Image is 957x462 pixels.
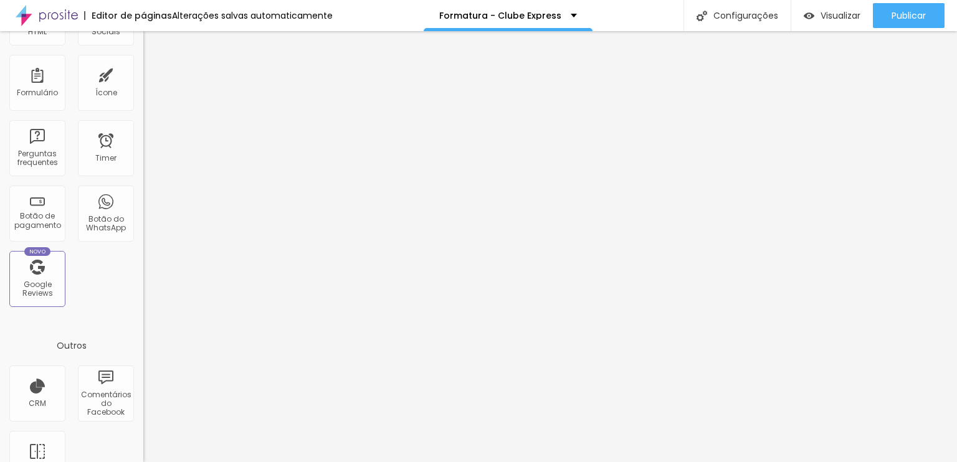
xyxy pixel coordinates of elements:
div: Perguntas frequentes [12,149,62,167]
div: Comentários do Facebook [81,390,130,417]
button: Visualizar [791,3,873,28]
div: Editor de páginas [84,11,172,20]
div: Google Reviews [12,280,62,298]
div: CRM [29,399,46,408]
div: Botão de pagamento [12,212,62,230]
p: Formatura - Clube Express [439,11,561,20]
div: Alterações salvas automaticamente [172,11,333,20]
div: Novo [24,247,51,256]
button: Publicar [873,3,945,28]
span: Visualizar [821,11,860,21]
div: Ícone [95,88,117,97]
img: view-1.svg [804,11,814,21]
div: Botão do WhatsApp [81,215,130,233]
div: Redes Sociais [81,19,130,37]
div: Formulário [17,88,58,97]
div: Código HTML [12,19,62,37]
div: Timer [95,154,117,163]
img: Icone [697,11,707,21]
span: Publicar [892,11,926,21]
